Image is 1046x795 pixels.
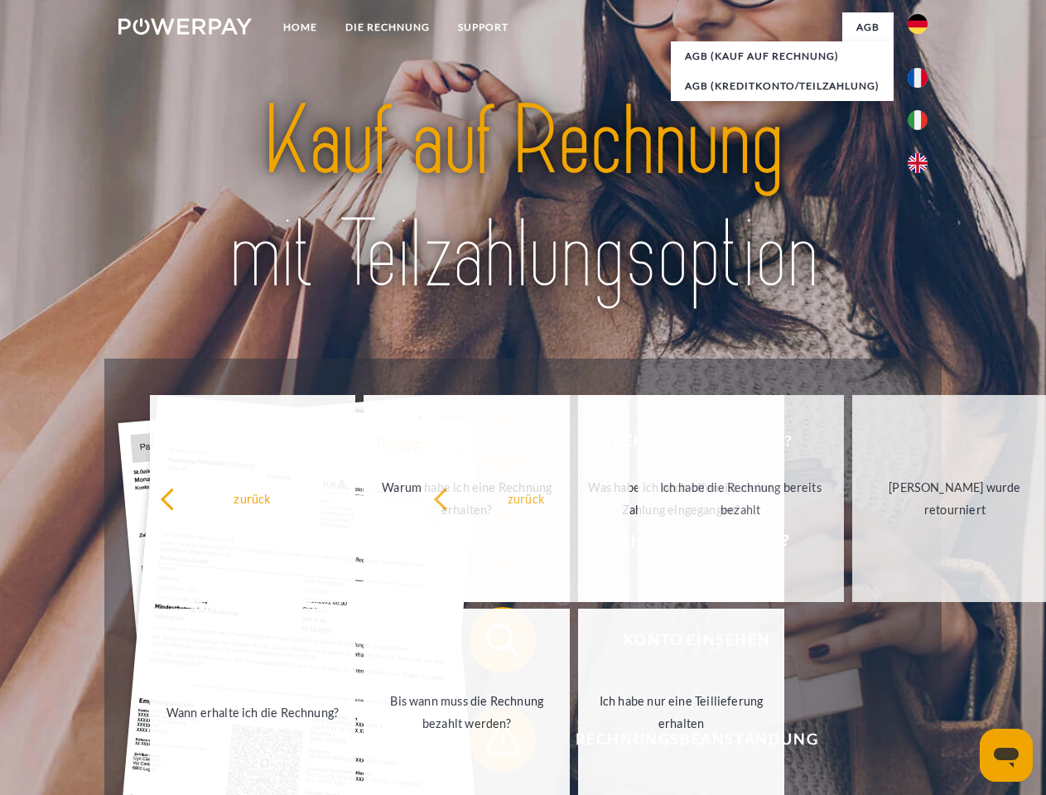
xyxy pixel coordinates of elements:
div: Ich habe die Rechnung bereits bezahlt [648,476,834,521]
a: AGB (Kauf auf Rechnung) [671,41,894,71]
div: Bis wann muss die Rechnung bezahlt werden? [374,690,560,735]
img: logo-powerpay-white.svg [118,18,252,35]
div: Ich habe nur eine Teillieferung erhalten [588,690,774,735]
a: AGB (Kreditkonto/Teilzahlung) [671,71,894,101]
a: agb [842,12,894,42]
a: DIE RECHNUNG [331,12,444,42]
img: fr [908,68,928,88]
a: Home [269,12,331,42]
iframe: Schaltfläche zum Öffnen des Messaging-Fensters [980,729,1033,782]
img: en [908,153,928,173]
div: zurück [433,487,619,509]
div: Warum habe ich eine Rechnung erhalten? [374,476,560,521]
img: de [908,14,928,34]
img: title-powerpay_de.svg [158,79,888,317]
img: it [908,110,928,130]
div: zurück [160,487,346,509]
a: SUPPORT [444,12,523,42]
div: Wann erhalte ich die Rechnung? [160,701,346,723]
